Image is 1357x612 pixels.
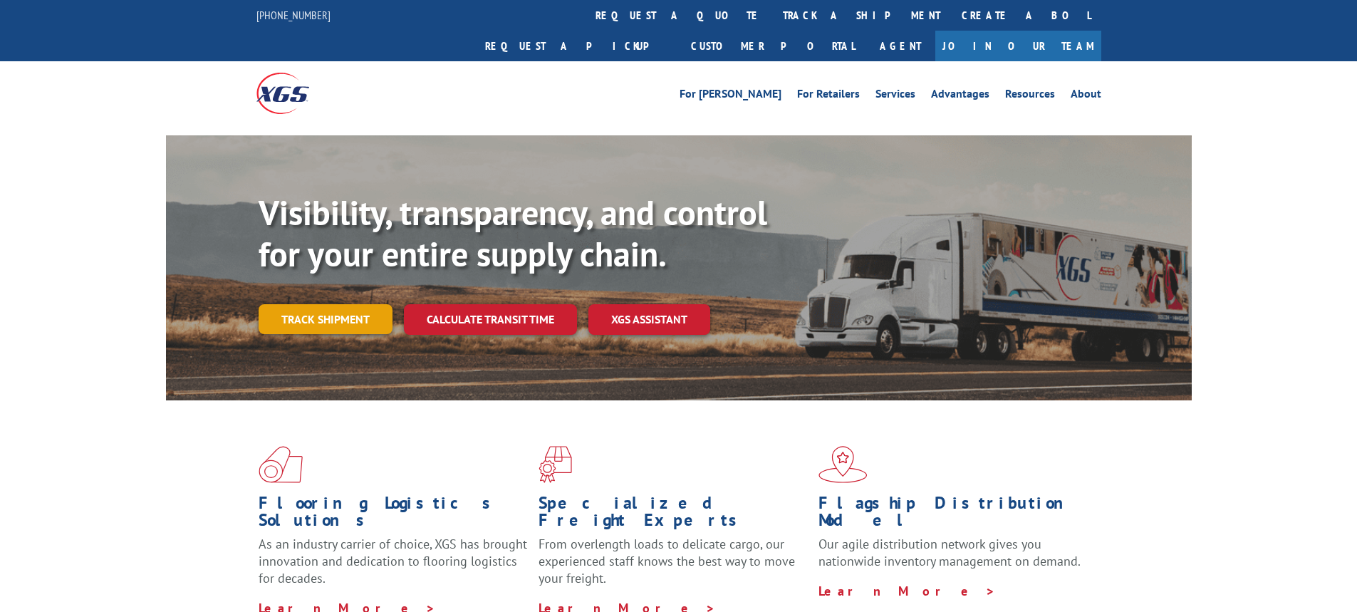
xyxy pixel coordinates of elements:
h1: Flagship Distribution Model [818,494,1088,536]
a: About [1071,88,1101,104]
img: xgs-icon-focused-on-flooring-red [539,446,572,483]
h1: Flooring Logistics Solutions [259,494,528,536]
a: XGS ASSISTANT [588,304,710,335]
a: For Retailers [797,88,860,104]
a: Resources [1005,88,1055,104]
a: Request a pickup [474,31,680,61]
a: Calculate transit time [404,304,577,335]
a: Join Our Team [935,31,1101,61]
span: As an industry carrier of choice, XGS has brought innovation and dedication to flooring logistics... [259,536,527,586]
a: Advantages [931,88,989,104]
a: Learn More > [818,583,996,599]
img: xgs-icon-total-supply-chain-intelligence-red [259,446,303,483]
a: For [PERSON_NAME] [680,88,781,104]
span: Our agile distribution network gives you nationwide inventory management on demand. [818,536,1081,569]
a: Track shipment [259,304,392,334]
a: Agent [865,31,935,61]
a: Services [875,88,915,104]
a: [PHONE_NUMBER] [256,8,331,22]
b: Visibility, transparency, and control for your entire supply chain. [259,190,767,276]
a: Customer Portal [680,31,865,61]
h1: Specialized Freight Experts [539,494,808,536]
p: From overlength loads to delicate cargo, our experienced staff knows the best way to move your fr... [539,536,808,599]
img: xgs-icon-flagship-distribution-model-red [818,446,868,483]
